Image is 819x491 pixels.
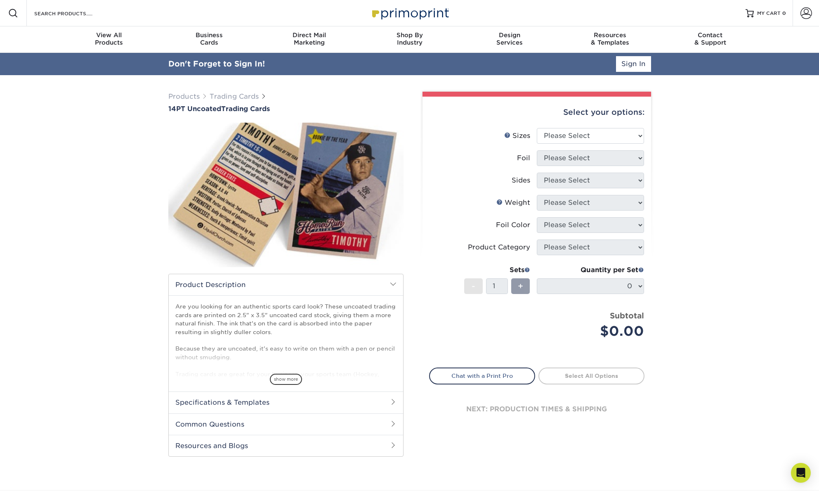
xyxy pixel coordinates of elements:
[33,8,114,18] input: SEARCH PRODUCTS.....
[460,31,560,46] div: Services
[660,26,760,53] a: Contact& Support
[270,374,302,385] span: show more
[368,4,451,22] img: Primoprint
[169,391,403,413] h2: Specifications & Templates
[496,220,530,230] div: Foil Color
[512,176,530,185] div: Sides
[168,58,265,70] div: Don't Forget to Sign In!
[660,31,760,46] div: & Support
[159,26,259,53] a: BusinessCards
[757,10,781,17] span: MY CART
[518,280,523,292] span: +
[464,265,530,275] div: Sets
[168,114,404,276] img: 14PT Uncoated 01
[59,26,159,53] a: View AllProducts
[59,31,159,39] span: View All
[168,105,404,113] h1: Trading Cards
[504,131,530,141] div: Sizes
[782,10,786,16] span: 0
[429,97,644,128] div: Select your options:
[496,198,530,208] div: Weight
[616,56,651,72] a: Sign In
[359,31,460,46] div: Industry
[168,93,200,100] a: Products
[359,31,460,39] span: Shop By
[159,31,259,39] span: Business
[168,105,221,113] span: 14PT Uncoated
[59,31,159,46] div: Products
[359,26,460,53] a: Shop ByIndustry
[169,413,403,435] h2: Common Questions
[259,31,359,46] div: Marketing
[429,384,644,434] div: next: production times & shipping
[517,153,530,163] div: Foil
[538,368,644,384] a: Select All Options
[169,435,403,456] h2: Resources and Blogs
[660,31,760,39] span: Contact
[468,242,530,252] div: Product Category
[210,93,259,100] a: Trading Cards
[537,265,644,275] div: Quantity per Set
[429,368,535,384] a: Chat with a Print Pro
[175,302,397,395] p: Are you looking for an authentic sports card look? These uncoated trading cards are printed on 2....
[259,26,359,53] a: Direct MailMarketing
[560,26,660,53] a: Resources& Templates
[168,105,404,113] a: 14PT UncoatedTrading Cards
[460,26,560,53] a: DesignServices
[472,280,475,292] span: -
[169,274,403,295] h2: Product Description
[159,31,259,46] div: Cards
[259,31,359,39] span: Direct Mail
[560,31,660,46] div: & Templates
[560,31,660,39] span: Resources
[543,321,644,341] div: $0.00
[610,311,644,320] strong: Subtotal
[791,463,811,483] div: Open Intercom Messenger
[460,31,560,39] span: Design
